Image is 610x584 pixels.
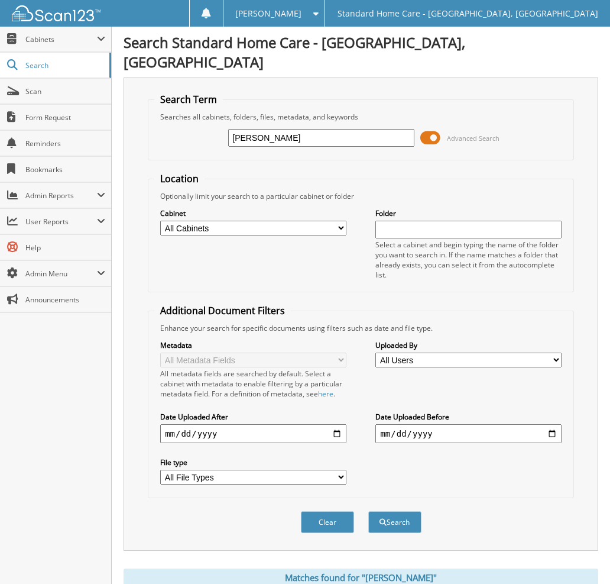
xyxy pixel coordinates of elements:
div: All metadata fields are searched by default. Select a cabinet with metadata to enable filtering b... [160,369,346,399]
div: Enhance your search for specific documents using filters such as date and file type. [154,323,567,333]
span: Admin Menu [25,269,97,279]
label: Uploaded By [375,340,561,350]
label: File type [160,457,346,467]
span: Bookmarks [25,164,105,175]
a: here [318,389,333,399]
input: end [375,424,561,443]
span: Cabinets [25,34,97,44]
img: scan123-logo-white.svg [12,5,100,21]
span: Standard Home Care - [GEOGRAPHIC_DATA], [GEOGRAPHIC_DATA] [338,10,598,17]
div: Optionally limit your search to a particular cabinet or folder [154,191,567,201]
span: [PERSON_NAME] [235,10,301,17]
button: Search [368,511,421,533]
div: Searches all cabinets, folders, files, metadata, and keywords [154,112,567,122]
span: Search [25,60,103,70]
button: Clear [301,511,354,533]
span: Form Request [25,112,105,122]
label: Metadata [160,340,346,350]
legend: Additional Document Filters [154,304,291,317]
span: Announcements [25,295,105,305]
span: Help [25,243,105,253]
label: Cabinet [160,208,346,218]
h1: Search Standard Home Care - [GEOGRAPHIC_DATA], [GEOGRAPHIC_DATA] [124,33,598,72]
legend: Search Term [154,93,223,106]
label: Date Uploaded Before [375,412,561,422]
span: Admin Reports [25,191,97,201]
span: Reminders [25,138,105,149]
span: User Reports [25,217,97,227]
legend: Location [154,172,205,185]
input: start [160,424,346,443]
div: Select a cabinet and begin typing the name of the folder you want to search in. If the name match... [375,240,561,280]
span: Scan [25,86,105,96]
span: Advanced Search [447,134,499,143]
label: Date Uploaded After [160,412,346,422]
label: Folder [375,208,561,218]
